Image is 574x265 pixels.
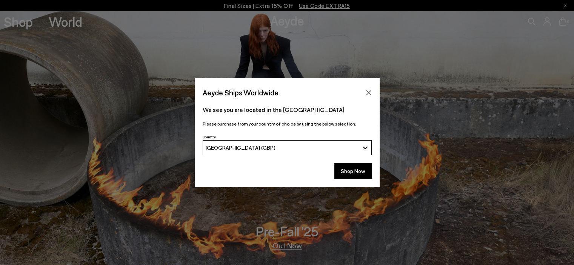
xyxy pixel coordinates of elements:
span: Country [203,135,216,139]
button: Close [363,87,374,98]
span: Aeyde Ships Worldwide [203,86,279,99]
span: [GEOGRAPHIC_DATA] (GBP) [206,144,275,151]
button: Shop Now [334,163,372,179]
p: We see you are located in the [GEOGRAPHIC_DATA] [203,105,372,114]
p: Please purchase from your country of choice by using the below selection: [203,120,372,127]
